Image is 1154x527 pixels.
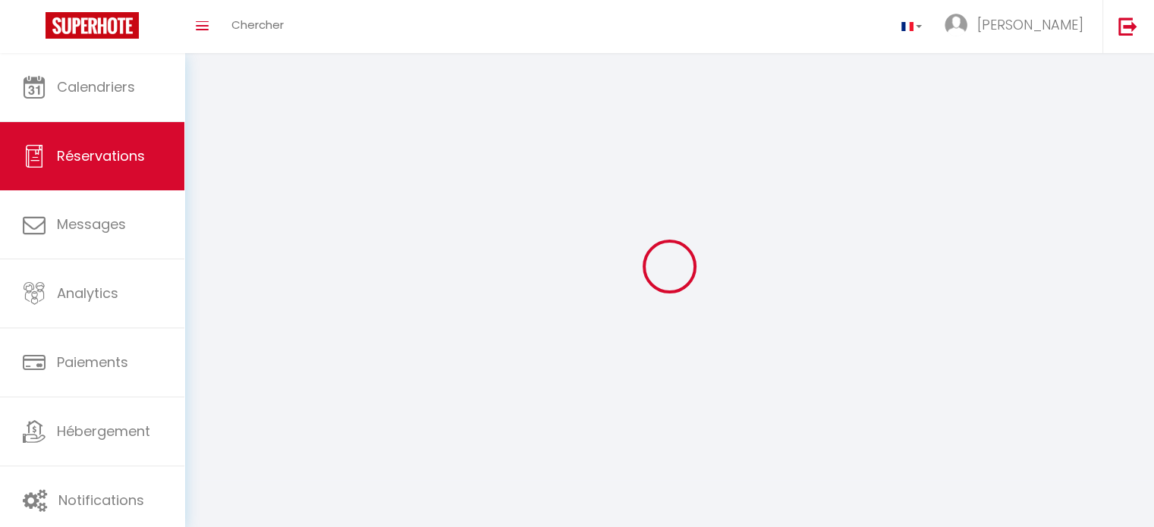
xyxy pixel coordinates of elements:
span: Hébergement [57,422,150,441]
span: Messages [57,215,126,234]
span: Analytics [57,284,118,303]
span: Chercher [231,17,284,33]
span: Paiements [57,353,128,372]
span: Calendriers [57,77,135,96]
span: Réservations [57,146,145,165]
span: [PERSON_NAME] [977,15,1083,34]
img: logout [1118,17,1137,36]
img: Super Booking [46,12,139,39]
span: Notifications [58,491,144,510]
img: ... [945,14,967,36]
